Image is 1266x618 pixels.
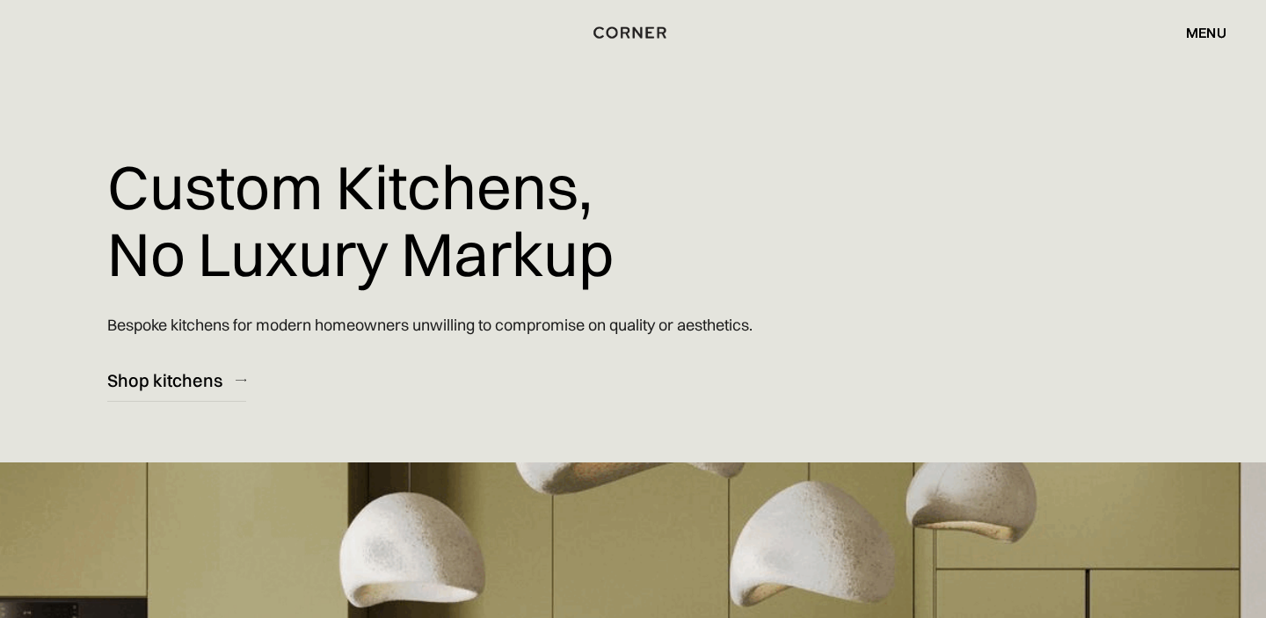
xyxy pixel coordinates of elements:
div: Shop kitchens [107,368,222,392]
h1: Custom Kitchens, No Luxury Markup [107,141,614,300]
a: home [586,21,679,44]
p: Bespoke kitchens for modern homeowners unwilling to compromise on quality or aesthetics. [107,300,753,350]
div: menu [1168,18,1226,47]
div: menu [1186,25,1226,40]
a: Shop kitchens [107,359,246,402]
